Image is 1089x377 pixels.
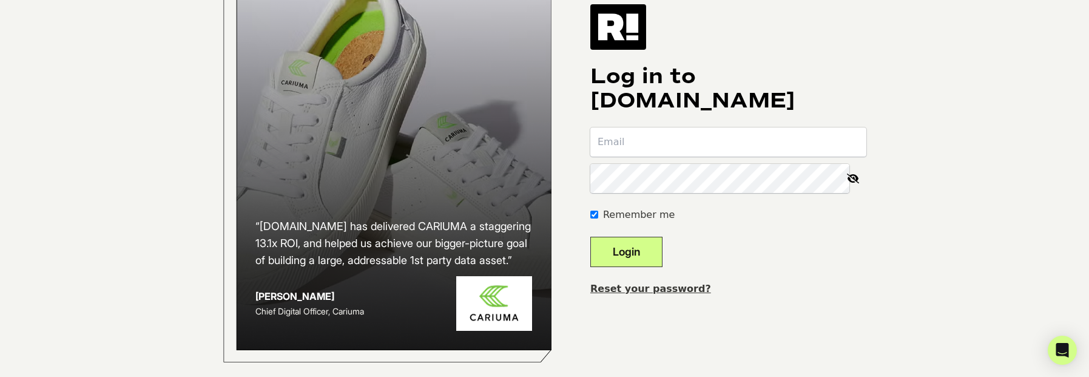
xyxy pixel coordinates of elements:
label: Remember me [603,208,675,222]
img: Retention.com [590,4,646,49]
button: Login [590,237,663,267]
img: Cariuma [456,276,532,331]
span: Chief Digital Officer, Cariuma [255,306,364,316]
h1: Log in to [DOMAIN_NAME] [590,64,866,113]
input: Email [590,127,866,157]
strong: [PERSON_NAME] [255,290,334,302]
a: Reset your password? [590,283,711,294]
h2: “[DOMAIN_NAME] has delivered CARIUMA a staggering 13.1x ROI, and helped us achieve our bigger-pic... [255,218,532,269]
div: Open Intercom Messenger [1048,336,1077,365]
